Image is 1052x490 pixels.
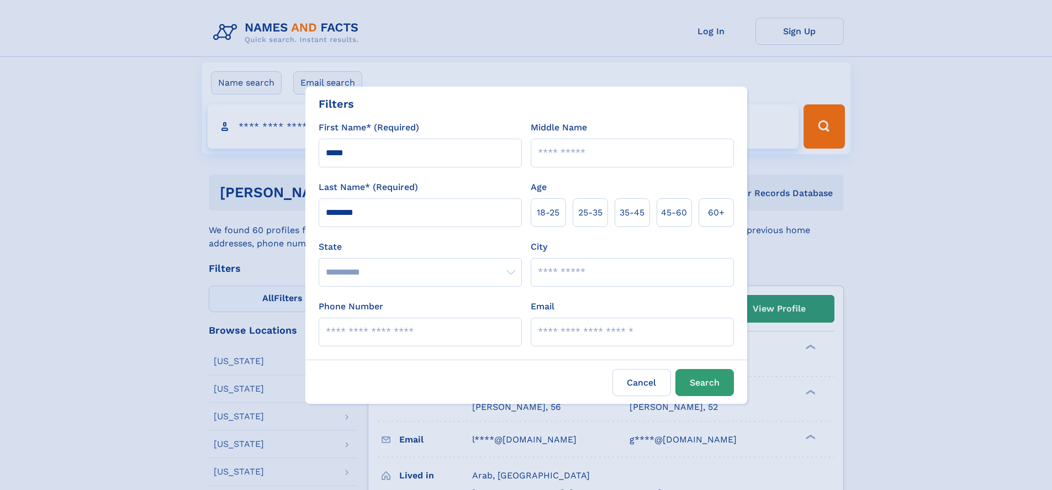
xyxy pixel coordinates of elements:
[319,300,383,313] label: Phone Number
[537,206,559,219] span: 18‑25
[620,206,644,219] span: 35‑45
[319,121,419,134] label: First Name* (Required)
[675,369,734,396] button: Search
[531,240,547,254] label: City
[531,121,587,134] label: Middle Name
[319,96,354,112] div: Filters
[661,206,687,219] span: 45‑60
[531,181,547,194] label: Age
[578,206,602,219] span: 25‑35
[531,300,554,313] label: Email
[319,240,522,254] label: State
[708,206,725,219] span: 60+
[319,181,418,194] label: Last Name* (Required)
[612,369,671,396] label: Cancel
